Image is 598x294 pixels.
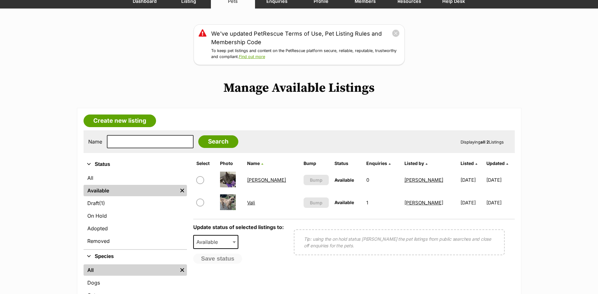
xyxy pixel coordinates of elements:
td: [DATE] [458,192,486,214]
p: To keep pet listings and content on the PetRescue platform secure, reliable, reputable, trustwort... [211,48,400,60]
button: Bump [304,197,329,208]
input: Search [198,135,238,148]
span: Available [334,200,354,205]
a: Listed by [404,161,427,166]
a: Enquiries [366,161,391,166]
td: 1 [364,192,401,214]
td: [DATE] [458,169,486,191]
a: On Hold [84,210,187,221]
a: [PERSON_NAME] [404,177,443,183]
a: We've updated PetRescue Terms of Use, Pet Listing Rules and Membership Code [211,29,392,46]
th: Photo [218,158,244,168]
span: Listed by [404,161,424,166]
a: [PERSON_NAME] [404,200,443,206]
td: [DATE] [486,192,514,214]
strong: all 2 [480,139,489,144]
th: Bump [301,158,332,168]
div: Status [84,171,187,249]
a: All [84,264,177,276]
a: Listed [461,161,477,166]
th: Status [332,158,363,168]
span: Updated [486,161,505,166]
a: Adopted [84,223,187,234]
a: Removed [84,235,187,247]
a: All [84,172,187,184]
span: Available [193,235,239,249]
span: Bump [310,177,322,183]
span: Listed [461,161,474,166]
a: Updated [486,161,508,166]
a: Name [247,161,263,166]
span: Available [334,177,354,183]
button: Save status [193,254,242,264]
span: Displaying Listings [461,139,504,144]
th: Select [194,158,217,168]
span: (1) [99,199,105,207]
td: 0 [364,169,401,191]
label: Update status of selected listings to: [193,224,284,230]
label: Name [88,139,102,144]
a: [PERSON_NAME] [247,177,286,183]
span: Name [247,161,260,166]
button: Status [84,160,187,168]
td: [DATE] [486,169,514,191]
a: Vali [247,200,255,206]
button: Species [84,252,187,261]
button: close [392,29,400,37]
span: translation missing: en.admin.listings.index.attributes.enquiries [366,161,387,166]
a: Find out more [239,54,265,59]
a: Draft [84,197,187,209]
span: Available [194,238,224,246]
a: Remove filter [177,264,187,276]
button: Bump [304,175,329,185]
a: Available [84,185,177,196]
p: Tip: using the on hold status [PERSON_NAME] the pet listings from public searches and close off e... [304,236,495,249]
a: Create new listing [84,115,156,127]
a: Remove filter [177,185,187,196]
span: Bump [310,199,322,206]
a: Dogs [84,277,187,288]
